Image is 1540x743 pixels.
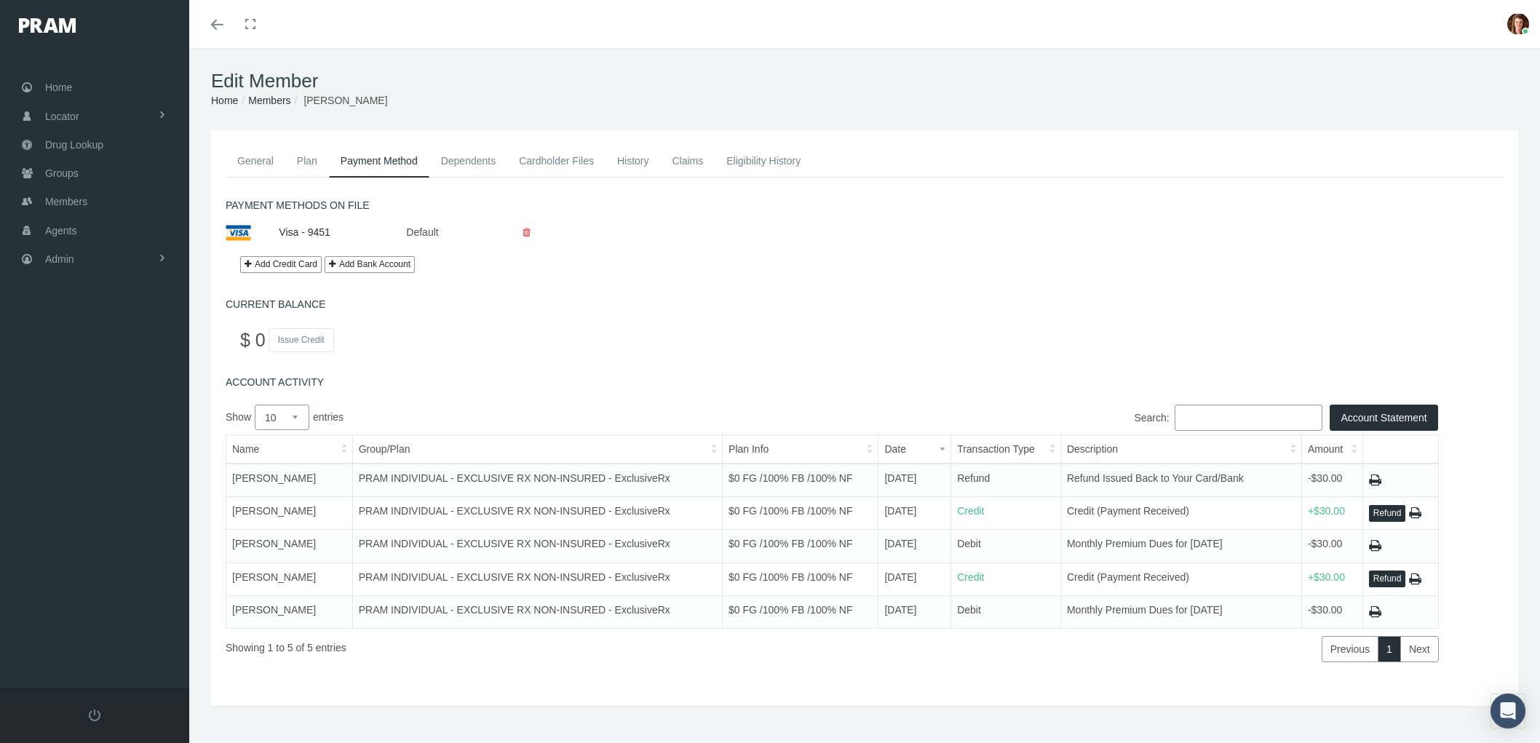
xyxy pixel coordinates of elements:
[1308,505,1345,517] span: +$30.00
[226,376,1504,389] h5: ACCOUNT ACTIVITY
[1308,604,1342,616] span: -$30.00
[359,604,670,616] span: PRAM INDIVIDUAL - EXCLUSIVE RX NON-INSURED - ExclusiveRx
[45,159,79,187] span: Groups
[884,604,916,616] span: [DATE]
[211,95,238,106] a: Home
[279,226,330,238] a: Visa - 9451
[1491,694,1525,728] div: Open Intercom Messenger
[723,434,878,464] th: Plan Info: activate to sort column ascending
[1301,434,1362,464] th: Amount: activate to sort column ascending
[606,145,661,177] a: History
[240,256,322,273] a: Add Credit Card
[1067,472,1244,484] span: Refund Issued Back to Your Card/Bank
[957,571,984,583] span: Credit
[957,472,990,484] span: Refund
[729,571,852,583] span: $0 FG /100% FB /100% NF
[884,472,916,484] span: [DATE]
[395,220,437,245] div: Default
[1409,572,1421,587] a: Print
[232,505,316,517] span: [PERSON_NAME]
[1369,605,1381,619] a: Print
[729,472,852,484] span: $0 FG /100% FB /100% NF
[884,538,916,549] span: [DATE]
[1308,472,1342,484] span: -$30.00
[1308,571,1345,583] span: +$30.00
[1378,636,1401,662] a: 1
[45,245,74,273] span: Admin
[1369,473,1381,488] a: Print
[1330,405,1437,431] button: Account Statement
[1322,636,1378,662] a: Previous
[45,73,72,101] span: Home
[303,95,387,106] span: [PERSON_NAME]
[329,145,429,178] a: Payment Method
[359,571,670,583] span: PRAM INDIVIDUAL - EXCLUSIVE RX NON-INSURED - ExclusiveRx
[232,472,316,484] span: [PERSON_NAME]
[878,434,951,464] th: Date: activate to sort column ascending
[45,131,103,159] span: Drug Lookup
[232,571,316,583] span: [PERSON_NAME]
[226,145,285,177] a: General
[884,505,916,517] span: [DATE]
[1308,538,1342,549] span: -$30.00
[957,505,984,517] span: Credit
[715,145,812,177] a: Eligibility History
[429,145,508,177] a: Dependents
[1067,505,1189,517] span: Credit (Payment Received)
[1060,434,1301,464] th: Description: activate to sort column ascending
[226,199,1504,212] h5: PAYMENT METHODS ON FILE
[226,405,832,430] label: Show entries
[211,70,1518,92] h1: Edit Member
[285,145,329,177] a: Plan
[359,472,670,484] span: PRAM INDIVIDUAL - EXCLUSIVE RX NON-INSURED - ExclusiveRx
[729,538,852,549] span: $0 FG /100% FB /100% NF
[240,330,266,350] span: $ 0
[660,145,715,177] a: Claims
[957,604,981,616] span: Debit
[1067,604,1223,616] span: Monthly Premium Dues for [DATE]
[1369,571,1406,587] button: Refund
[832,405,1322,431] label: Search:
[232,604,316,616] span: [PERSON_NAME]
[325,256,415,273] button: Add Bank Account
[45,217,77,245] span: Agents
[729,604,852,616] span: $0 FG /100% FB /100% NF
[352,434,722,464] th: Group/Plan: activate to sort column ascending
[248,95,290,106] a: Members
[951,434,1061,464] th: Transaction Type: activate to sort column ascending
[359,538,670,549] span: PRAM INDIVIDUAL - EXCLUSIVE RX NON-INSURED - ExclusiveRx
[226,434,353,464] th: Name: activate to sort column ascending
[226,298,1504,311] h5: CURRENT BALANCE
[1067,571,1189,583] span: Credit (Payment Received)
[269,328,334,352] button: Issue Credit
[232,538,316,549] span: [PERSON_NAME]
[45,188,87,215] span: Members
[884,571,916,583] span: [DATE]
[1175,405,1322,431] input: Search:
[957,538,981,549] span: Debit
[507,145,606,177] a: Cardholder Files
[1507,13,1529,35] img: S_Profile_Picture_677.PNG
[19,18,76,33] img: PRAM_20_x_78.png
[1067,538,1223,549] span: Monthly Premium Dues for [DATE]
[1409,506,1421,520] a: Print
[1369,505,1406,522] button: Refund
[255,405,309,430] select: Showentries
[359,505,670,517] span: PRAM INDIVIDUAL - EXCLUSIVE RX NON-INSURED - ExclusiveRx
[512,226,541,238] a: Delete
[45,103,79,130] span: Locator
[1400,636,1439,662] a: Next
[226,225,251,241] img: visa.png
[1369,539,1381,553] a: Print
[729,505,852,517] span: $0 FG /100% FB /100% NF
